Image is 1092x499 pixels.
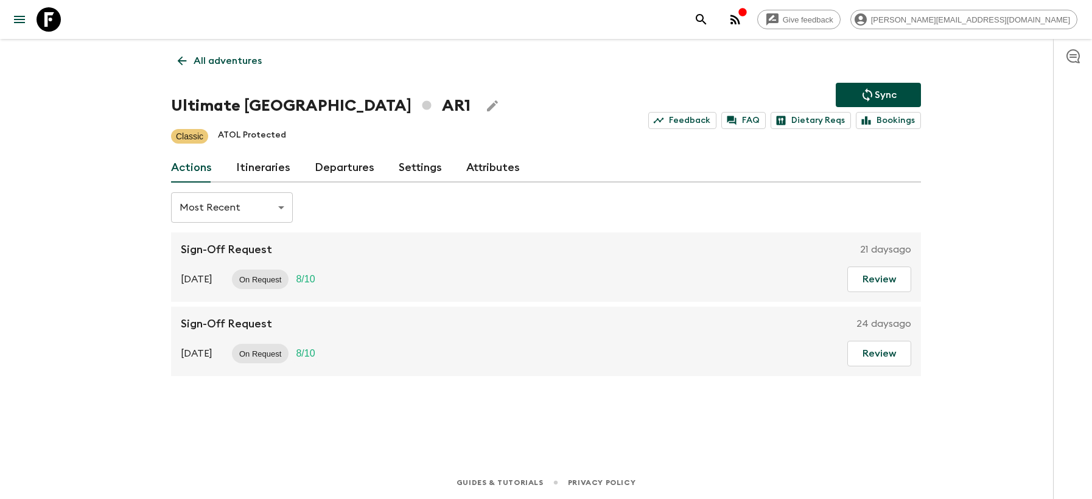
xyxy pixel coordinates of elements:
p: 21 days ago [860,242,911,257]
a: Departures [315,153,374,183]
h1: Ultimate [GEOGRAPHIC_DATA] AR1 [171,94,471,118]
button: Review [847,341,911,366]
button: Sync adventure departures to the booking engine [836,83,921,107]
a: Settings [399,153,442,183]
a: Dietary Reqs [771,112,851,129]
a: Guides & Tutorials [457,476,544,489]
span: Give feedback [776,15,840,24]
a: Actions [171,153,212,183]
p: Sign-Off Request [181,242,272,257]
div: Trip Fill [289,344,322,363]
a: Bookings [856,112,921,129]
button: Edit Adventure Title [480,94,505,118]
a: Feedback [648,112,716,129]
button: Review [847,267,911,292]
p: All adventures [194,54,262,68]
button: search adventures [689,7,713,32]
p: [DATE] [181,346,212,361]
p: [DATE] [181,272,212,287]
p: 8 / 10 [296,272,315,287]
p: Classic [176,130,203,142]
p: 8 / 10 [296,346,315,361]
span: [PERSON_NAME][EMAIL_ADDRESS][DOMAIN_NAME] [864,15,1077,24]
a: Privacy Policy [568,476,635,489]
div: [PERSON_NAME][EMAIL_ADDRESS][DOMAIN_NAME] [850,10,1077,29]
span: On Request [232,275,289,284]
a: All adventures [171,49,268,73]
p: ATOL Protected [218,129,286,144]
div: Trip Fill [289,270,322,289]
button: menu [7,7,32,32]
p: Sign-Off Request [181,316,272,331]
div: Most Recent [171,190,293,225]
p: 24 days ago [856,316,911,331]
a: Attributes [466,153,520,183]
p: Sync [875,88,897,102]
a: Itineraries [236,153,290,183]
a: FAQ [721,112,766,129]
a: Give feedback [757,10,841,29]
span: On Request [232,349,289,358]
